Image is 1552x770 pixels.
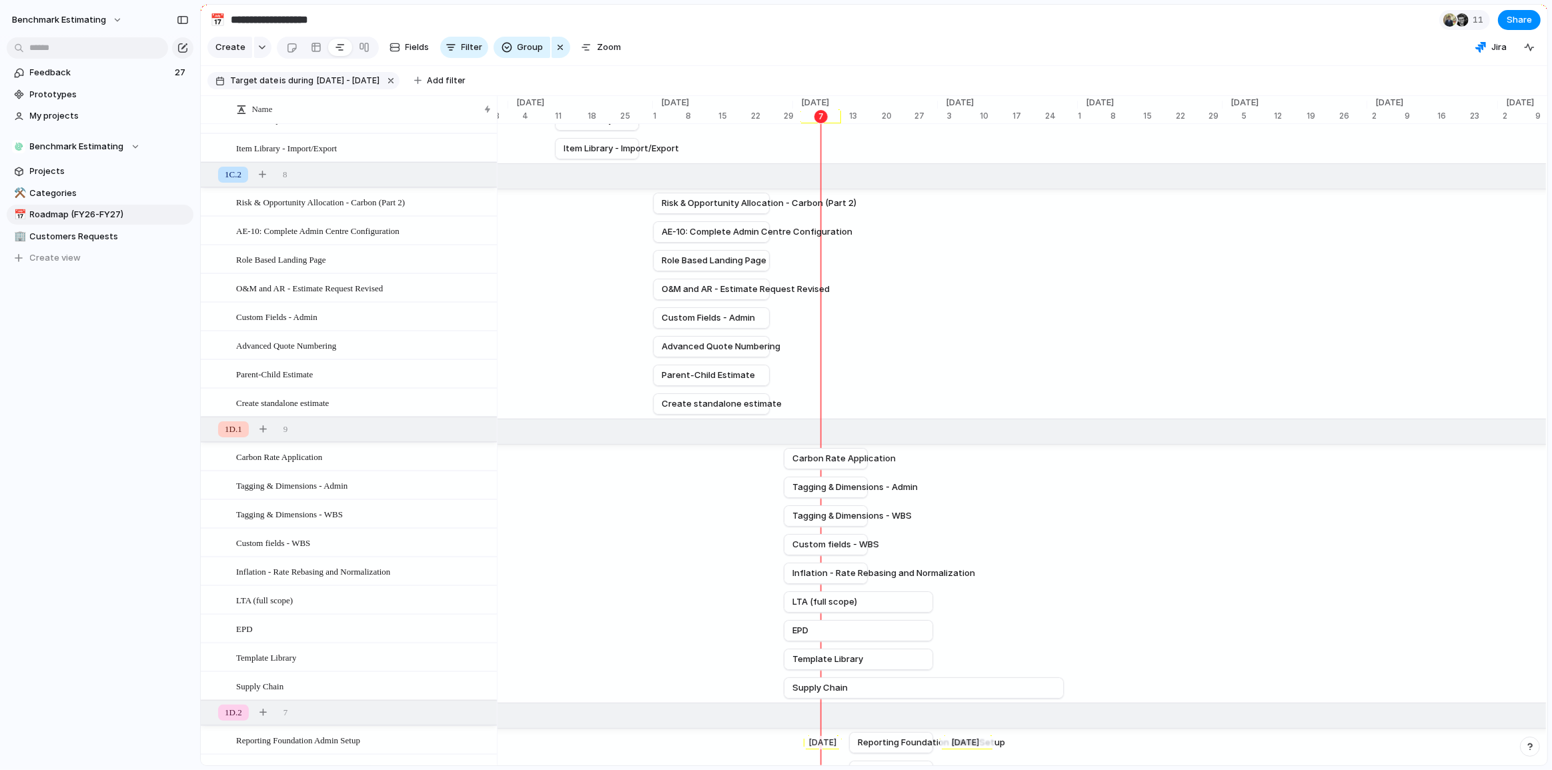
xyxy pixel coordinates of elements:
span: 7 [283,706,288,719]
span: Item Library - Import/Export [236,140,337,155]
span: Zoom [597,41,621,54]
div: [DATE] [940,736,994,749]
span: Create standalone estimate [236,395,329,410]
button: Share [1498,10,1541,30]
div: 13 [849,110,882,122]
div: 12 [1274,110,1307,122]
span: My projects [30,109,189,123]
div: 23 [1470,110,1498,122]
span: Parent-Child Estimate [236,366,313,381]
button: Zoom [576,37,626,58]
span: Roadmap (FY26-FY27) [30,208,189,221]
div: 29 [1209,110,1223,122]
span: Add filter [427,75,466,87]
span: Inflation - Rate Rebasing and Normalization [236,563,390,579]
span: LTA (full scope) [236,592,293,607]
span: Reporting Foundation Admin Setup [858,736,1005,749]
button: 📅 [12,208,25,221]
div: 🏢 [14,229,23,244]
span: Custom Fields - Admin [236,309,317,324]
span: Tagging & Dimensions - Admin [236,477,347,493]
a: Carbon Rate Application [792,449,859,469]
a: Reporting Foundation Admin Setup [858,733,924,753]
span: Jira [1491,41,1507,54]
span: 1C.2 [225,168,241,181]
button: Filter [440,37,488,58]
span: AE-10: Complete Admin Centre Configuration [236,223,400,238]
span: is [279,75,286,87]
button: Jira [1470,37,1512,57]
a: O&M and AR - Estimate Request Revised [662,279,761,299]
div: 2 [1372,110,1405,122]
a: Advanced Quote Numbering [662,337,761,357]
div: ⚒️ [14,185,23,201]
span: O&M and AR - Estimate Request Revised [236,280,383,295]
span: Customers Requests [30,230,189,243]
div: 24 [1045,110,1078,122]
span: [DATE] [793,96,837,109]
div: 22 [1176,110,1209,122]
div: 15 [1143,110,1176,122]
div: 4 [522,110,555,122]
button: [DATE] - [DATE] [314,73,382,88]
span: Benchmark Estimating [12,13,106,27]
a: EPD [792,621,924,641]
a: Tagging & Dimensions - Admin [792,477,859,497]
span: 8 [283,168,287,181]
span: Filter [462,41,483,54]
span: Reporting Foundation Admin Setup [236,732,360,747]
button: 📅 [207,9,228,31]
span: Fields [406,41,430,54]
span: 1D.1 [225,423,242,436]
span: Benchmark Estimating [30,140,124,153]
div: 27 [914,110,938,122]
div: 15 [718,110,751,122]
a: Feedback27 [7,63,193,83]
span: Create view [30,251,81,265]
a: 📅Roadmap (FY26-FY27) [7,205,193,225]
span: Custom fields - WBS [236,535,310,550]
button: Benchmark Estimating [6,9,129,31]
div: 20 [882,110,914,122]
span: Prototypes [30,88,189,101]
div: 2 [1503,110,1535,122]
span: Carbon Rate Application [236,449,322,464]
div: 26 [1339,110,1367,122]
div: 16 [1437,110,1470,122]
span: [DATE] [508,96,552,109]
a: AE-10: Complete Admin Centre Configuration [662,222,761,242]
span: Role Based Landing Page [662,254,766,267]
a: 🏢Customers Requests [7,227,193,247]
span: Advanced Quote Numbering [662,340,780,353]
span: Create [215,41,245,54]
div: 8 [686,110,718,122]
div: 18 [588,110,620,122]
span: Projects [30,165,189,178]
a: Item Library - Import/Export [564,139,630,159]
button: Benchmark Estimating [7,137,193,157]
span: Supply Chain [792,681,848,695]
button: Fields [384,37,435,58]
div: 3 [947,110,980,122]
button: ⚒️ [12,187,25,200]
div: 28 [490,110,508,122]
span: Target date [230,75,278,87]
div: 19 [1307,110,1339,122]
span: LTA (full scope) [792,595,857,609]
span: [DATE] [1223,96,1267,109]
a: My projects [7,106,193,126]
span: O&M and AR - Estimate Request Revised [662,283,830,296]
span: [DATE] - [DATE] [317,75,379,87]
span: 1D.2 [225,706,242,719]
div: 29 [784,110,794,122]
span: Template Library [236,649,296,665]
span: Parent-Child Estimate [662,369,755,382]
span: Item Library - Import/Export [564,142,679,155]
span: Categories [30,187,189,200]
button: Create view [7,248,193,268]
span: [DATE] [1367,96,1411,109]
span: EPD [792,624,808,637]
a: Role Based Landing Page [662,251,761,271]
a: ⚒️Categories [7,183,193,203]
span: Create standalone estimate [662,397,782,411]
